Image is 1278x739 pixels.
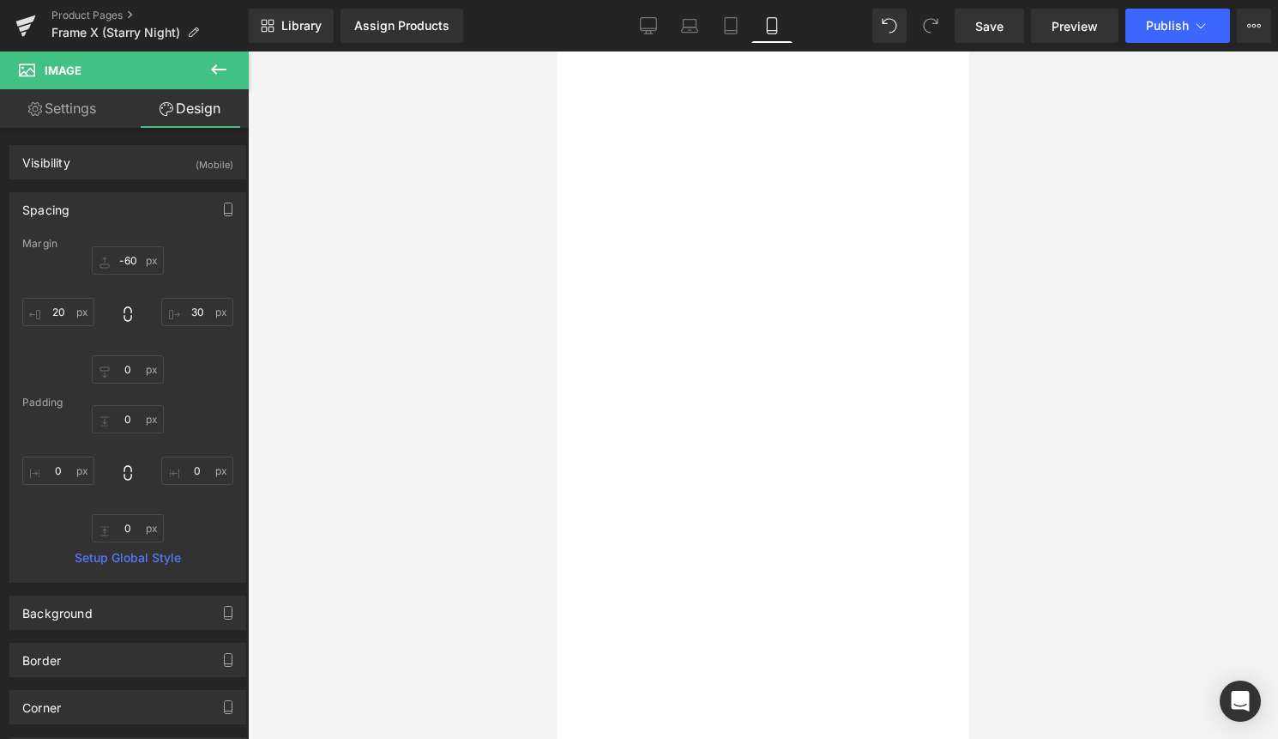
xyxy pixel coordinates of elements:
[22,597,93,621] div: Background
[1125,9,1230,43] button: Publish
[51,26,180,39] span: Frame X (Starry Night)
[249,9,334,43] a: New Library
[161,457,233,485] input: 0
[1237,9,1271,43] button: More
[92,514,164,542] input: 0
[281,18,322,33] span: Library
[1146,19,1189,33] span: Publish
[710,9,751,43] a: Tablet
[872,9,907,43] button: Undo
[913,9,948,43] button: Redo
[51,9,249,22] a: Product Pages
[22,146,70,170] div: Visibility
[22,691,61,715] div: Corner
[751,9,793,43] a: Mobile
[92,246,164,275] input: 0
[128,89,252,128] a: Design
[1220,681,1261,722] div: Open Intercom Messenger
[22,298,94,326] input: 0
[1031,9,1118,43] a: Preview
[92,355,164,384] input: 0
[92,405,164,433] input: 0
[975,17,1004,35] span: Save
[22,551,233,565] a: Setup Global Style
[196,146,233,174] div: (Mobile)
[669,9,710,43] a: Laptop
[22,238,233,250] div: Margin
[1052,17,1098,35] span: Preview
[22,644,61,668] div: Border
[22,457,94,485] input: 0
[628,9,669,43] a: Desktop
[45,64,81,77] span: Image
[22,397,233,409] div: Padding
[354,19,449,33] div: Assign Products
[161,298,233,326] input: 0
[22,193,69,217] div: Spacing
